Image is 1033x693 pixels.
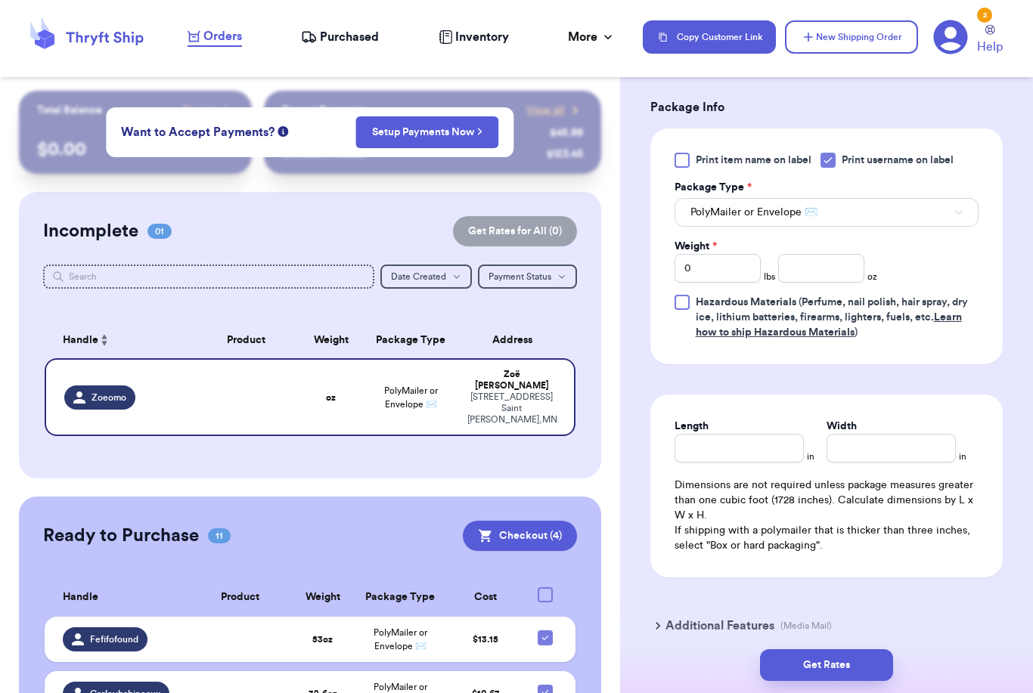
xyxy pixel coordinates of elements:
[977,38,1003,56] span: Help
[92,391,126,404] span: Zoeomo
[203,27,242,45] span: Orders
[98,331,110,349] button: Sort ascending
[760,649,893,681] button: Get Rates
[43,524,199,548] h2: Ready to Purchase
[675,419,709,434] label: Length
[665,617,774,635] h3: Additional Features
[696,297,968,338] span: (Perfume, nail polish, hair spray, dry ice, lithium batteries, firearms, lighters, fuels, etc. )
[977,25,1003,56] a: Help
[183,103,234,118] a: Payout
[568,28,616,46] div: More
[807,450,814,463] span: in
[842,153,954,168] span: Print username on label
[354,578,447,617] th: Package Type
[43,265,374,289] input: Search
[675,198,979,227] button: PolyMailer or Envelope ✉️
[780,620,832,632] p: (Media Mail)
[90,633,138,645] span: Fefifofound
[675,478,979,553] div: Dimensions are not required unless package measures greater than one cubic foot (1728 inches). Ca...
[363,322,458,358] th: Package Type
[489,272,551,281] span: Payment Status
[121,123,275,141] span: Want to Accept Payments?
[550,125,583,141] div: $ 45.99
[447,578,524,617] th: Cost
[374,628,427,651] span: PolyMailer or Envelope ✉️
[696,297,796,308] span: Hazardous Materials
[439,28,509,46] a: Inventory
[977,8,992,23] div: 2
[764,271,775,283] span: lbs
[827,419,857,434] label: Width
[193,322,299,358] th: Product
[63,589,98,605] span: Handle
[188,27,242,47] a: Orders
[650,98,1003,116] h3: Package Info
[455,28,509,46] span: Inventory
[301,28,379,46] a: Purchased
[37,103,102,118] p: Total Balance
[453,216,577,246] button: Get Rates for All (0)
[380,265,472,289] button: Date Created
[526,103,565,118] span: View all
[282,103,366,118] p: Recent Payments
[147,224,172,239] span: 01
[467,369,556,391] div: Zoë [PERSON_NAME]
[312,635,333,644] strong: 53 oz
[299,322,363,358] th: Weight
[37,138,234,162] p: $ 0.00
[675,180,752,195] label: Package Type
[473,635,498,644] span: $ 13.15
[326,393,336,402] strong: oz
[463,521,577,551] button: Checkout (4)
[675,523,979,553] p: If shipping with a polymailer that is thicker than three inches, select "Box or hard packaging".
[189,578,292,617] th: Product
[547,147,583,162] div: $ 123.45
[458,322,575,358] th: Address
[183,103,216,118] span: Payout
[785,20,918,54] button: New Shipping Order
[356,116,499,148] button: Setup Payments Now
[675,239,717,254] label: Weight
[478,265,577,289] button: Payment Status
[43,219,138,243] h2: Incomplete
[867,271,877,283] span: oz
[292,578,354,617] th: Weight
[933,20,968,54] a: 2
[208,528,231,543] span: 11
[696,153,811,168] span: Print item name on label
[643,20,776,54] button: Copy Customer Link
[391,272,446,281] span: Date Created
[384,386,438,409] span: PolyMailer or Envelope ✉️
[63,333,98,348] span: Handle
[372,125,483,140] a: Setup Payments Now
[467,391,556,425] div: [STREET_ADDRESS] Saint [PERSON_NAME] , MN
[526,103,583,118] a: View all
[320,28,379,46] span: Purchased
[959,450,966,463] span: in
[690,205,817,220] span: PolyMailer or Envelope ✉️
